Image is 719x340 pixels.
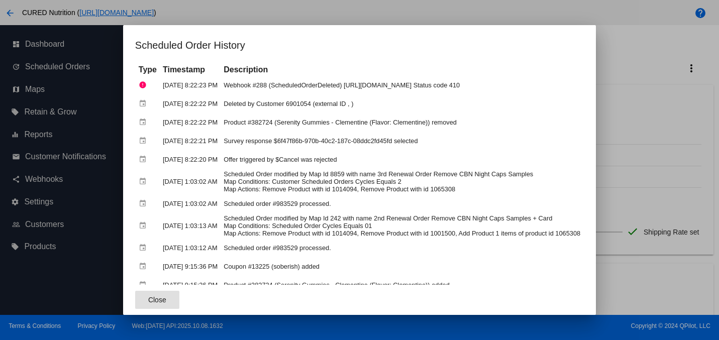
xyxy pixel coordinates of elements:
[160,195,220,212] td: [DATE] 1:03:02 AM
[148,296,166,304] span: Close
[139,96,151,111] mat-icon: event
[221,239,583,257] td: Scheduled order #983529 processed.
[160,276,220,294] td: [DATE] 9:15:36 PM
[139,174,151,189] mat-icon: event
[221,132,583,150] td: Survey response $6f47f86b-970b-40c2-187c-08ddc2fd45fd selected
[136,64,159,75] th: Type
[221,276,583,294] td: Product #382724 (Serenity Gummies - Clementine (Flavor: Clementine)) added
[160,151,220,168] td: [DATE] 8:22:20 PM
[139,77,151,93] mat-icon: error
[139,115,151,130] mat-icon: event
[160,258,220,275] td: [DATE] 9:15:36 PM
[221,169,583,194] td: Scheduled Order modified by Map Id 8859 with name 3rd Renewal Order Remove CBN Night Caps Samples...
[139,259,151,274] mat-icon: event
[139,133,151,149] mat-icon: event
[221,213,583,238] td: Scheduled Order modified by Map Id 242 with name 2nd Renewal Order Remove CBN Night Caps Samples ...
[139,240,151,256] mat-icon: event
[139,218,151,234] mat-icon: event
[160,213,220,238] td: [DATE] 1:03:13 AM
[221,195,583,212] td: Scheduled order #983529 processed.
[221,76,583,94] td: Webhook #288 (ScheduledOrderDeleted) [URL][DOMAIN_NAME] Status code 410
[221,64,583,75] th: Description
[160,239,220,257] td: [DATE] 1:03:12 AM
[160,132,220,150] td: [DATE] 8:22:21 PM
[139,196,151,211] mat-icon: event
[160,114,220,131] td: [DATE] 8:22:22 PM
[221,151,583,168] td: Offer triggered by $Cancel was rejected
[135,37,584,53] h1: Scheduled Order History
[160,169,220,194] td: [DATE] 1:03:02 AM
[160,95,220,112] td: [DATE] 8:22:22 PM
[221,258,583,275] td: Coupon #13225 (soberish) added
[139,152,151,167] mat-icon: event
[139,277,151,293] mat-icon: event
[221,114,583,131] td: Product #382724 (Serenity Gummies - Clementine (Flavor: Clementine)) removed
[221,95,583,112] td: Deleted by Customer 6901054 (external ID , )
[135,291,179,309] button: Close dialog
[160,76,220,94] td: [DATE] 8:22:23 PM
[160,64,220,75] th: Timestamp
